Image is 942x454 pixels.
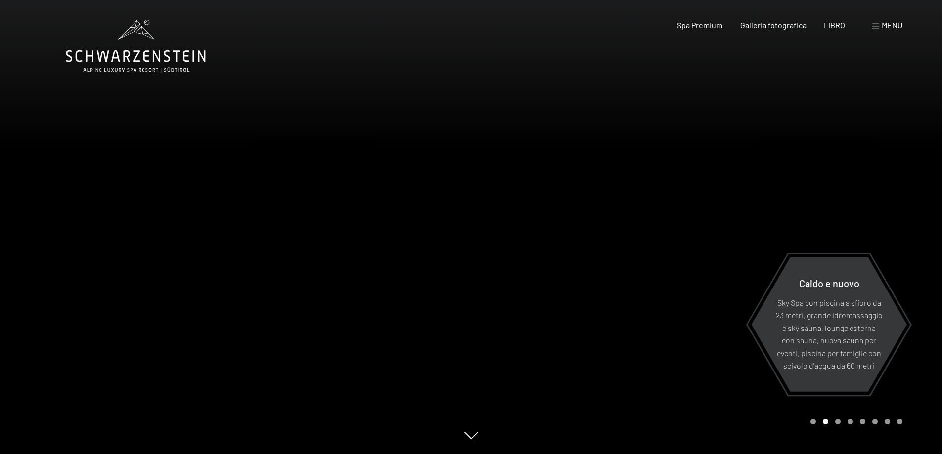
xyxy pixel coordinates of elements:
div: Pagina carosello 1 [810,419,816,424]
div: Pagina 3 della giostra [835,419,841,424]
font: menu [882,20,902,30]
a: Spa Premium [677,20,722,30]
a: Galleria fotografica [740,20,807,30]
div: Pagina 6 della giostra [872,419,878,424]
div: Pagina 8 della giostra [897,419,902,424]
div: Pagina 5 della giostra [860,419,865,424]
font: Caldo e nuovo [799,277,859,289]
a: Caldo e nuovo Sky Spa con piscina a sfioro da 23 metri, grande idromassaggio e sky sauna, lounge ... [751,256,907,392]
div: Pagina Carosello 2 (Diapositiva corrente) [823,419,828,424]
div: Pagina 4 del carosello [848,419,853,424]
div: Carosello Pagina 7 [885,419,890,424]
font: Sky Spa con piscina a sfioro da 23 metri, grande idromassaggio e sky sauna, lounge esterna con sa... [776,297,883,370]
a: LIBRO [824,20,845,30]
div: Paginazione carosello [807,419,902,424]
